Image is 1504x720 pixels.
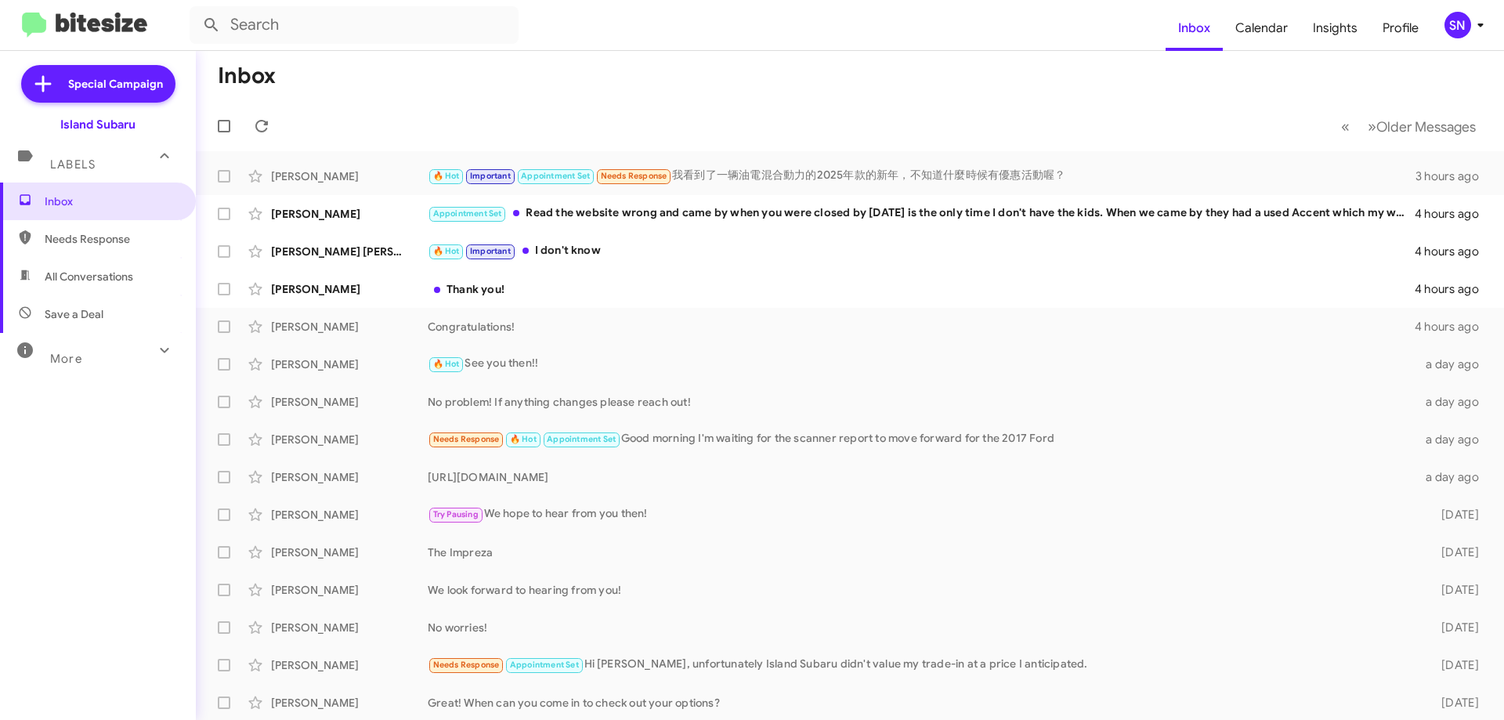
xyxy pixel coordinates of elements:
div: 我看到了一辆油電混合動力的2025年款的新年，不知道什麼時候有優惠活動喔？ [428,167,1415,185]
div: [PERSON_NAME] [271,507,428,523]
div: [PERSON_NAME] [271,206,428,222]
span: Appointment Set [521,171,590,181]
span: Needs Response [45,231,178,247]
div: a day ago [1416,432,1491,447]
div: No problem! If anything changes please reach out! [428,394,1416,410]
span: More [50,352,82,366]
span: Appointment Set [547,434,616,444]
a: Inbox [1166,5,1223,51]
h1: Inbox [218,63,276,89]
span: All Conversations [45,269,133,284]
span: Appointment Set [510,660,579,670]
div: [PERSON_NAME] [PERSON_NAME] [271,244,428,259]
div: 4 hours ago [1415,281,1491,297]
div: [PERSON_NAME] [271,319,428,335]
div: [DATE] [1416,657,1491,673]
div: [PERSON_NAME] [271,432,428,447]
span: Try Pausing [433,509,479,519]
div: a day ago [1416,469,1491,485]
div: See you then!! [428,355,1416,373]
div: [DATE] [1416,695,1491,711]
span: 🔥 Hot [433,171,460,181]
div: The Impreza [428,545,1416,560]
div: [DATE] [1416,582,1491,598]
button: Next [1358,110,1485,143]
div: [PERSON_NAME] [271,582,428,598]
div: I don't know [428,242,1415,260]
div: Thank you! [428,281,1415,297]
span: » [1368,117,1376,136]
span: Inbox [45,194,178,209]
span: Important [470,171,511,181]
button: Previous [1332,110,1359,143]
div: a day ago [1416,356,1491,372]
div: [DATE] [1416,507,1491,523]
span: 🔥 Hot [433,246,460,256]
span: Appointment Set [433,208,502,219]
div: No worries! [428,620,1416,635]
div: 4 hours ago [1415,319,1491,335]
button: SN [1431,12,1487,38]
div: [PERSON_NAME] [271,620,428,635]
span: Needs Response [601,171,667,181]
div: 3 hours ago [1415,168,1491,184]
span: « [1341,117,1350,136]
div: Read the website wrong and came by when you were closed by [DATE] is the only time I don't have t... [428,204,1415,223]
span: Labels [50,157,96,172]
div: [PERSON_NAME] [271,657,428,673]
div: [URL][DOMAIN_NAME] [428,469,1416,485]
a: Profile [1370,5,1431,51]
div: [PERSON_NAME] [271,394,428,410]
span: Important [470,246,511,256]
span: Older Messages [1376,118,1476,136]
a: Insights [1300,5,1370,51]
div: Island Subaru [60,117,136,132]
span: 🔥 Hot [510,434,537,444]
nav: Page navigation example [1332,110,1485,143]
div: 4 hours ago [1415,206,1491,222]
div: [DATE] [1416,545,1491,560]
div: Great! When can you come in to check out your options? [428,695,1416,711]
span: 🔥 Hot [433,359,460,369]
div: [PERSON_NAME] [271,695,428,711]
div: [PERSON_NAME] [271,469,428,485]
a: Special Campaign [21,65,175,103]
div: Good morning I'm waiting for the scanner report to move forward for the 2017 Ford [428,430,1416,448]
div: [PERSON_NAME] [271,356,428,372]
span: Special Campaign [68,76,163,92]
div: Hi [PERSON_NAME], unfortunately Island Subaru didn't value my trade-in at a price I anticipated. [428,656,1416,674]
input: Search [190,6,519,44]
div: [PERSON_NAME] [271,545,428,560]
span: Save a Deal [45,306,103,322]
span: Needs Response [433,660,500,670]
span: Needs Response [433,434,500,444]
div: 4 hours ago [1415,244,1491,259]
div: a day ago [1416,394,1491,410]
div: [PERSON_NAME] [271,168,428,184]
div: [DATE] [1416,620,1491,635]
div: [PERSON_NAME] [271,281,428,297]
div: We look forward to hearing from you! [428,582,1416,598]
a: Calendar [1223,5,1300,51]
div: SN [1444,12,1471,38]
div: Congratulations! [428,319,1415,335]
div: We hope to hear from you then! [428,505,1416,523]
